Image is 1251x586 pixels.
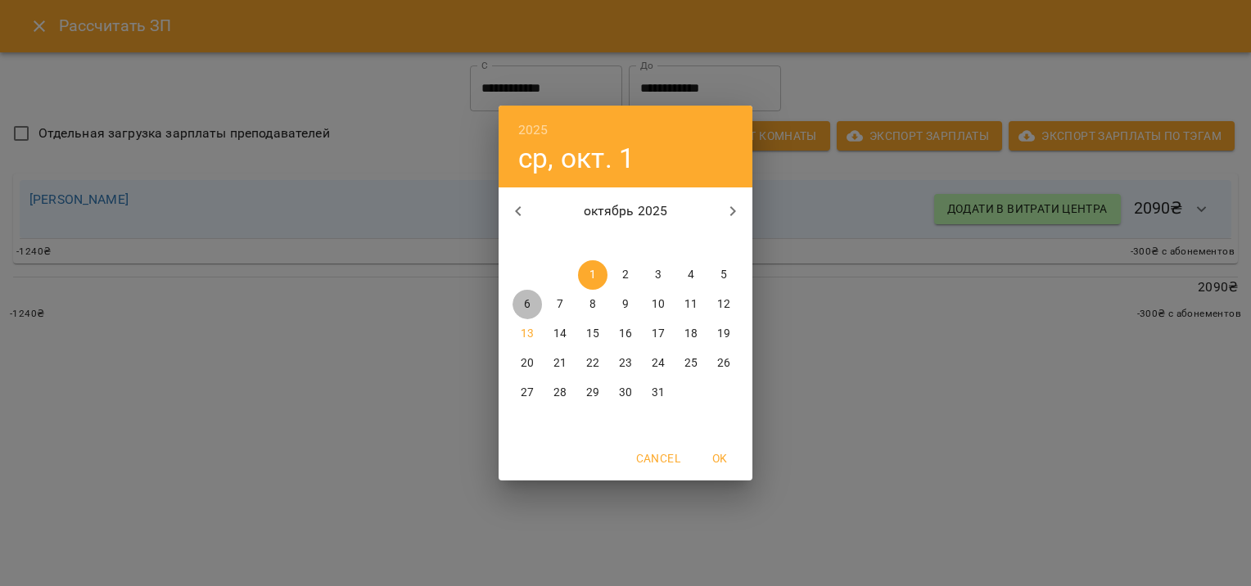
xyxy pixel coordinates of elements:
[709,236,738,252] span: вс
[684,326,698,342] p: 18
[652,326,665,342] p: 17
[644,319,673,349] button: 17
[709,319,738,349] button: 19
[513,290,542,319] button: 6
[676,260,706,290] button: 4
[521,385,534,401] p: 27
[717,326,730,342] p: 19
[630,444,687,473] button: Cancel
[619,326,632,342] p: 16
[611,236,640,252] span: чт
[717,296,730,313] p: 12
[611,319,640,349] button: 16
[589,267,596,283] p: 1
[513,236,542,252] span: пн
[513,319,542,349] button: 13
[586,385,599,401] p: 29
[553,355,567,372] p: 21
[611,290,640,319] button: 9
[676,319,706,349] button: 18
[586,326,599,342] p: 15
[545,319,575,349] button: 14
[652,355,665,372] p: 24
[636,449,680,468] span: Cancel
[644,378,673,408] button: 31
[545,378,575,408] button: 28
[545,290,575,319] button: 7
[518,142,635,175] button: ср, окт. 1
[655,267,662,283] p: 3
[578,290,607,319] button: 8
[545,349,575,378] button: 21
[709,260,738,290] button: 5
[578,236,607,252] span: ср
[518,119,549,142] button: 2025
[611,260,640,290] button: 2
[578,378,607,408] button: 29
[578,319,607,349] button: 15
[619,385,632,401] p: 30
[684,296,698,313] p: 11
[589,296,596,313] p: 8
[521,326,534,342] p: 13
[622,267,629,283] p: 2
[693,444,746,473] button: OK
[644,349,673,378] button: 24
[709,290,738,319] button: 12
[644,236,673,252] span: пт
[553,326,567,342] p: 14
[676,236,706,252] span: сб
[622,296,629,313] p: 9
[557,296,563,313] p: 7
[611,349,640,378] button: 23
[684,355,698,372] p: 25
[676,290,706,319] button: 11
[545,236,575,252] span: вт
[644,260,673,290] button: 3
[709,349,738,378] button: 26
[619,355,632,372] p: 23
[553,385,567,401] p: 28
[611,378,640,408] button: 30
[720,267,727,283] p: 5
[688,267,694,283] p: 4
[717,355,730,372] p: 26
[513,378,542,408] button: 27
[676,349,706,378] button: 25
[513,349,542,378] button: 20
[644,290,673,319] button: 10
[700,449,739,468] span: OK
[524,296,531,313] p: 6
[578,260,607,290] button: 1
[538,201,714,221] p: октябрь 2025
[652,296,665,313] p: 10
[578,349,607,378] button: 22
[521,355,534,372] p: 20
[586,355,599,372] p: 22
[652,385,665,401] p: 31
